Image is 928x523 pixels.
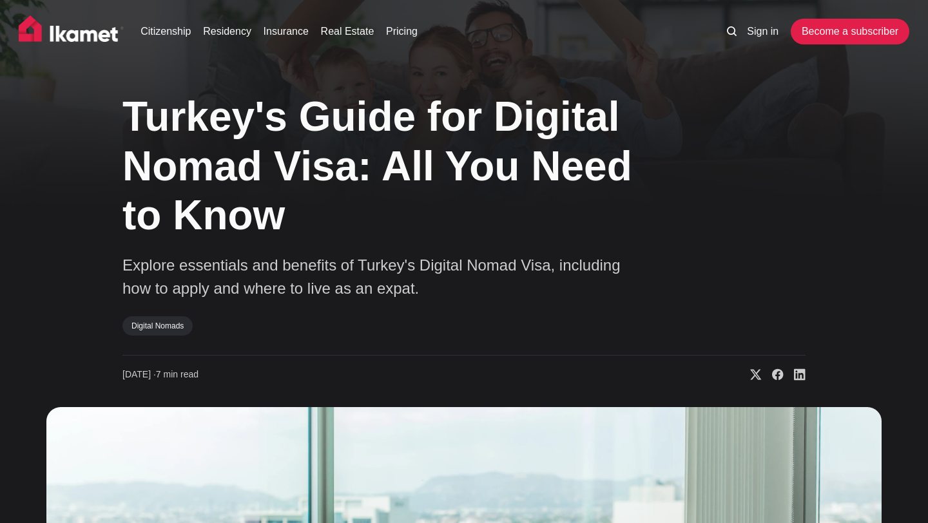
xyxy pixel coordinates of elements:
[264,24,309,39] a: Insurance
[122,254,625,300] p: Explore essentials and benefits of Turkey's Digital Nomad Visa, including how to apply and where ...
[122,92,664,240] h1: Turkey's Guide for Digital Nomad Visa: All You Need to Know
[386,24,418,39] a: Pricing
[19,15,124,48] img: Ikamet home
[740,368,762,381] a: Share on X
[203,24,251,39] a: Residency
[122,368,198,381] time: 7 min read
[784,368,806,381] a: Share on Linkedin
[122,369,156,379] span: [DATE] ∙
[747,24,778,39] a: Sign in
[321,24,374,39] a: Real Estate
[140,24,191,39] a: Citizenship
[762,368,784,381] a: Share on Facebook
[791,19,909,44] a: Become a subscriber
[122,316,193,336] a: Digital Nomads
